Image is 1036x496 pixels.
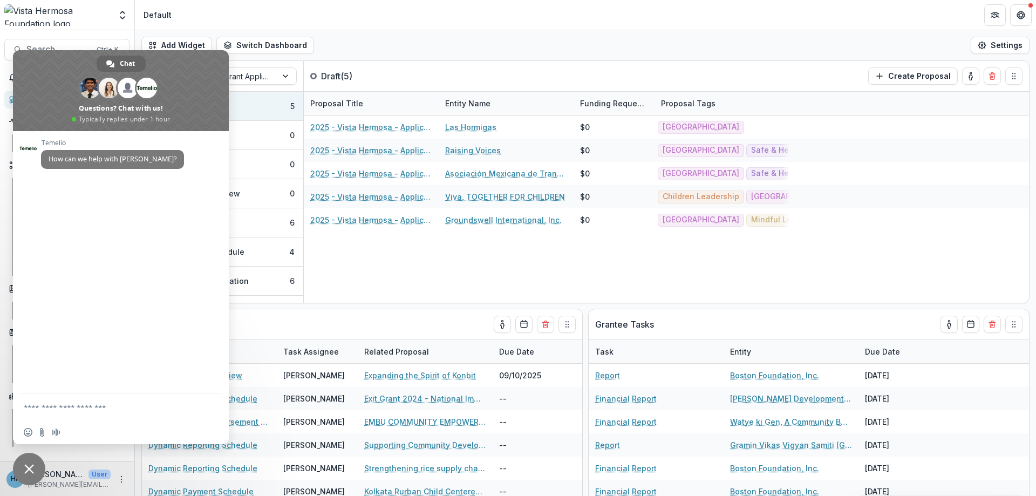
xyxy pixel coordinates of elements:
[580,191,590,202] div: $0
[290,275,295,287] div: 6
[1010,4,1032,26] button: Get Help
[663,146,739,155] span: [GEOGRAPHIC_DATA]
[4,39,130,60] button: Search...
[962,316,979,333] button: Calendar
[445,214,562,226] a: Groundswell International, Inc.
[984,4,1006,26] button: Partners
[49,154,176,164] span: How can we help with [PERSON_NAME]?
[283,463,345,474] div: [PERSON_NAME]
[4,4,111,26] img: Vista Hermosa Foundation logo
[595,318,654,331] p: Grantee Tasks
[277,340,358,363] div: Task Assignee
[493,410,574,433] div: --
[589,340,724,363] div: Task
[730,393,852,404] a: [PERSON_NAME] Development Society
[595,393,657,404] a: Financial Report
[290,217,295,228] div: 6
[310,191,432,202] a: 2025 - Vista Hermosa - Application
[13,453,45,485] div: Close chat
[38,428,46,437] span: Send a file
[439,92,574,115] div: Entity Name
[88,470,111,479] p: User
[858,410,939,433] div: [DATE]
[310,214,432,226] a: 2025 - Vista Hermosa - Application
[144,9,172,21] div: Default
[120,56,135,72] span: Chat
[493,346,541,357] div: Due Date
[655,92,789,115] div: Proposal Tags
[290,130,295,141] div: 0
[1005,67,1023,85] button: Drag
[493,387,574,410] div: --
[580,168,590,179] div: $0
[4,388,130,405] button: Open Data & Reporting
[493,340,574,363] div: Due Date
[558,316,576,333] button: Drag
[580,121,590,133] div: $0
[858,433,939,457] div: [DATE]
[1005,316,1023,333] button: Drag
[751,146,841,155] span: Safe & Healthy Families
[493,433,574,457] div: --
[445,145,501,156] a: Raising Voices
[730,439,852,451] a: Gramin Vikas Vigyan Samiti (GRAVIS)
[984,67,1001,85] button: Delete card
[283,393,345,404] div: [PERSON_NAME]
[364,439,486,451] a: Supporting Community Development in [GEOGRAPHIC_DATA]
[283,416,345,427] div: [PERSON_NAME]
[4,324,130,341] button: Open Contacts
[304,92,439,115] div: Proposal Title
[94,44,121,56] div: Ctrl + K
[724,340,858,363] div: Entity
[940,316,958,333] button: toggle-assigned-to-me
[290,159,295,170] div: 0
[655,98,722,109] div: Proposal Tags
[663,169,739,178] span: [GEOGRAPHIC_DATA]
[277,346,345,357] div: Task Assignee
[289,246,295,257] div: 4
[858,340,939,363] div: Due Date
[52,428,60,437] span: Audio message
[4,91,130,108] a: Dashboard
[24,403,194,412] textarea: Compose your message...
[364,463,486,474] a: Strengthening rice supply chain and food security through agricultural extension services and irr...
[358,346,435,357] div: Related Proposal
[751,215,825,225] span: Mindful Leadership
[364,416,486,427] a: EMBU COMMUNITY EMPOWERMENT PROJECT (BRIDGE) - Improving the lives of people in addictions and the...
[24,428,32,437] span: Insert an emoji
[493,457,574,480] div: --
[589,346,620,357] div: Task
[962,67,979,85] button: toggle-assigned-to-me
[148,439,257,451] a: Dynamic Reporting Schedule
[858,457,939,480] div: [DATE]
[868,67,958,85] button: Create Proposal
[574,92,655,115] div: Funding Requested
[595,370,620,381] a: Report
[494,316,511,333] button: toggle-assigned-to-me
[595,416,657,427] a: Financial Report
[141,37,212,54] button: Add Widget
[364,370,476,381] a: Expanding the Spirit of Konbit
[310,121,432,133] a: 2025 - Vista Hermosa - Application
[11,475,20,483] div: Hannah Roosendaal
[290,100,295,112] div: 5
[439,98,497,109] div: Entity Name
[148,463,257,474] a: Dynamic Reporting Schedule
[4,69,130,86] button: Notifications40
[115,4,130,26] button: Open entity switcher
[984,316,1001,333] button: Delete card
[28,468,84,480] p: [PERSON_NAME]
[858,346,906,357] div: Due Date
[304,98,370,109] div: Proposal Title
[283,370,345,381] div: [PERSON_NAME]
[445,191,565,202] a: Viva, TOGETHER FOR CHILDREN
[971,37,1030,54] button: Settings
[26,44,90,55] span: Search...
